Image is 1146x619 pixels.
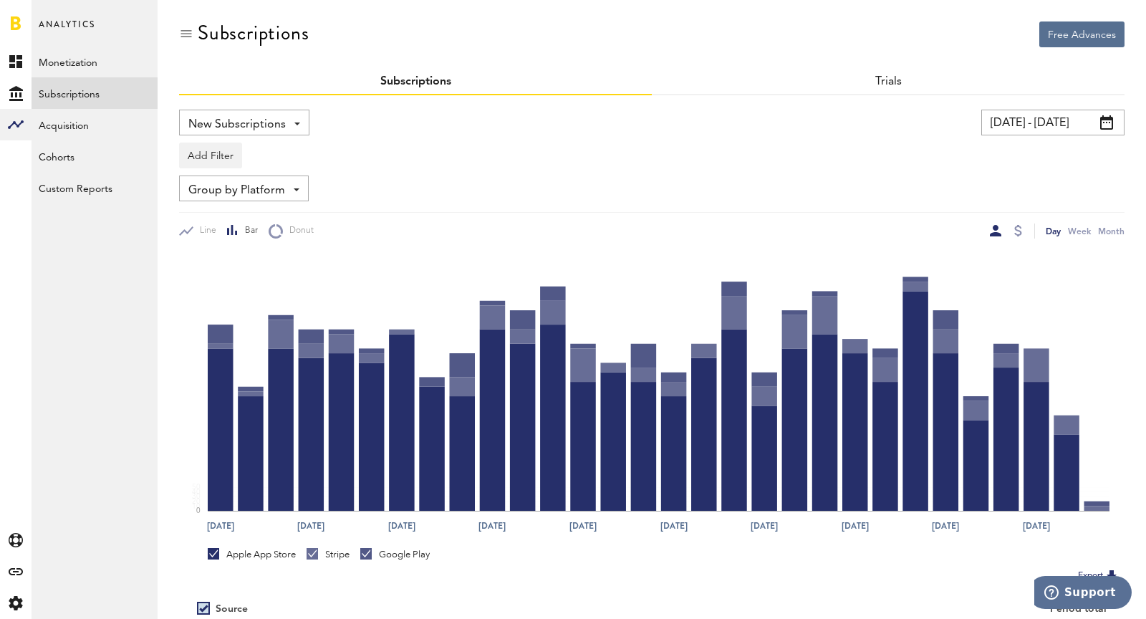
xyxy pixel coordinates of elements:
[32,172,158,203] a: Custom Reports
[1034,576,1132,612] iframe: Opens a widget where you can find more information
[1068,224,1091,239] div: Week
[388,519,415,532] text: [DATE]
[1039,21,1125,47] button: Free Advances
[179,143,242,168] button: Add Filter
[207,519,234,532] text: [DATE]
[569,519,597,532] text: [DATE]
[192,503,201,510] text: 10
[307,548,350,561] div: Stripe
[188,112,286,137] span: New Subscriptions
[239,225,258,237] span: Bar
[751,519,778,532] text: [DATE]
[1103,567,1120,585] img: Export
[192,498,201,505] text: 20
[198,21,309,44] div: Subscriptions
[208,548,296,561] div: Apple App Store
[1098,224,1125,239] div: Month
[32,77,158,109] a: Subscriptions
[1074,567,1125,585] button: Export
[932,519,959,532] text: [DATE]
[192,489,201,496] text: 40
[192,494,201,501] text: 30
[478,519,506,532] text: [DATE]
[32,140,158,172] a: Cohorts
[842,519,869,532] text: [DATE]
[192,484,201,491] text: 50
[380,76,451,87] a: Subscriptions
[1023,519,1050,532] text: [DATE]
[875,76,902,87] a: Trials
[39,16,95,46] span: Analytics
[283,225,314,237] span: Donut
[193,225,216,237] span: Line
[360,548,430,561] div: Google Play
[32,109,158,140] a: Acquisition
[670,603,1107,615] div: Period total
[660,519,688,532] text: [DATE]
[297,519,324,532] text: [DATE]
[216,603,248,615] div: Source
[188,178,285,203] span: Group by Platform
[32,46,158,77] a: Monetization
[1046,224,1061,239] div: Day
[196,507,201,514] text: 0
